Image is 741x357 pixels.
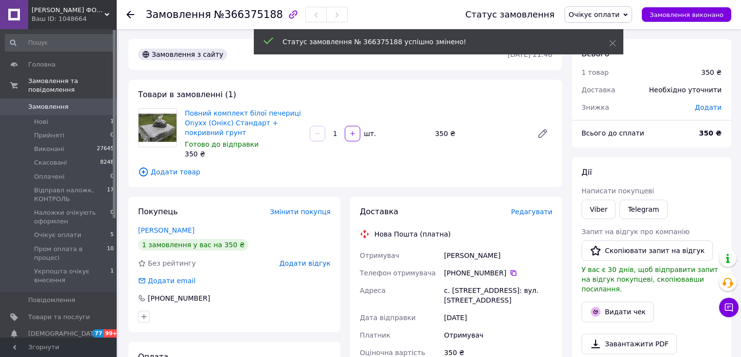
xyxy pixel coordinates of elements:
span: 0 [110,172,114,181]
span: Пром оплата в процесі [34,245,107,262]
div: Повернутися назад [126,10,134,19]
div: Нова Пошта (платна) [372,229,453,239]
div: Додати email [147,276,196,286]
span: Замовлення виконано [650,11,723,18]
span: Наложки очікують оформлен [34,208,110,226]
span: Очікує оплати [34,231,81,239]
button: Скопіювати запит на відгук [582,240,713,261]
a: Завантажити PDF [582,334,677,354]
div: Отримувач [442,326,554,344]
div: 1 замовлення у вас на 350 ₴ [138,239,248,251]
div: Замовлення з сайту [138,49,227,60]
span: Замовлення [146,9,211,20]
span: Всього до сплати [582,129,644,137]
div: Додати email [137,276,196,286]
div: Необхідно уточнити [643,79,727,101]
div: 350 ₴ [431,127,529,140]
a: Повний комплект білої печериці Onyxx (Онікс) Стандарт + покривний грунт [185,109,301,136]
span: Отримувач [360,252,399,259]
span: Доставка [360,207,398,216]
input: Пошук [5,34,115,51]
div: 350 ₴ [701,68,722,77]
span: Покупець [138,207,178,216]
span: 99+ [104,329,120,338]
span: Укрпошта очікує внесення [34,267,110,285]
span: Товари в замовленні (1) [138,90,236,99]
span: Додати товар [138,167,552,177]
span: 0 [110,131,114,140]
span: Виконані [34,145,64,153]
button: Замовлення виконано [642,7,731,22]
span: [DEMOGRAPHIC_DATA] [28,329,100,338]
span: Відправл наложк, КОНТРОЛЬ [34,186,107,204]
div: шт. [361,129,377,138]
span: Замовлення [28,102,69,111]
span: Редагувати [511,208,552,216]
span: Без рейтингу [148,259,196,267]
span: 8248 [100,158,114,167]
b: 350 ₴ [699,129,722,137]
span: Дари Природи ФОП Жуковський Т.А. [32,6,105,15]
span: №366375188 [214,9,283,20]
span: Додати відгук [280,259,331,267]
span: Товари та послуги [28,313,90,322]
div: [DATE] [442,309,554,326]
span: 17 [107,186,114,204]
div: Статус замовлення [465,10,555,19]
span: Знижка [582,103,609,111]
span: Скасовані [34,158,67,167]
a: Telegram [619,200,667,219]
a: Viber [582,200,616,219]
span: Готово до відправки [185,140,259,148]
span: Оплачені [34,172,65,181]
span: Замовлення та повідомлення [28,77,117,94]
div: [PHONE_NUMBER] [147,293,211,303]
span: Додати [695,103,722,111]
span: Дії [582,168,592,177]
span: 77 [92,329,104,338]
div: 350 ₴ [185,149,302,159]
span: Написати покупцеві [582,187,654,195]
span: Змінити покупця [270,208,331,216]
span: Доставка [582,86,615,94]
span: Оціночна вартість [360,349,425,357]
a: [PERSON_NAME] [138,226,194,234]
span: Дата відправки [360,314,416,322]
span: Адреса [360,287,386,294]
span: Нові [34,118,48,126]
div: [PERSON_NAME] [442,247,554,264]
div: Статус замовлення № 366375188 успішно змінено! [282,37,585,47]
span: У вас є 30 днів, щоб відправити запит на відгук покупцеві, скопіювавши посилання. [582,266,718,293]
div: с. [STREET_ADDRESS]: вул. [STREET_ADDRESS] [442,282,554,309]
span: Телефон отримувача [360,269,436,277]
span: 1 товар [582,68,609,76]
a: Редагувати [533,124,552,143]
span: 10 [107,245,114,262]
span: 27645 [97,145,114,153]
span: Очікує оплати [569,11,620,18]
span: Платник [360,331,390,339]
span: 1 [110,118,114,126]
span: Повідомлення [28,296,75,305]
button: Чат з покупцем [719,298,739,317]
button: Видати чек [582,302,654,322]
div: Ваш ID: 1048664 [32,15,117,23]
span: Головна [28,60,55,69]
span: 0 [110,208,114,226]
span: 1 [110,267,114,285]
div: [PHONE_NUMBER] [444,268,552,278]
span: Прийняті [34,131,64,140]
span: Запит на відгук про компанію [582,228,689,236]
img: Повний комплект білої печериці Onyxx (Онікс) Стандарт + покривний грунт [139,114,176,142]
span: 5 [110,231,114,239]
